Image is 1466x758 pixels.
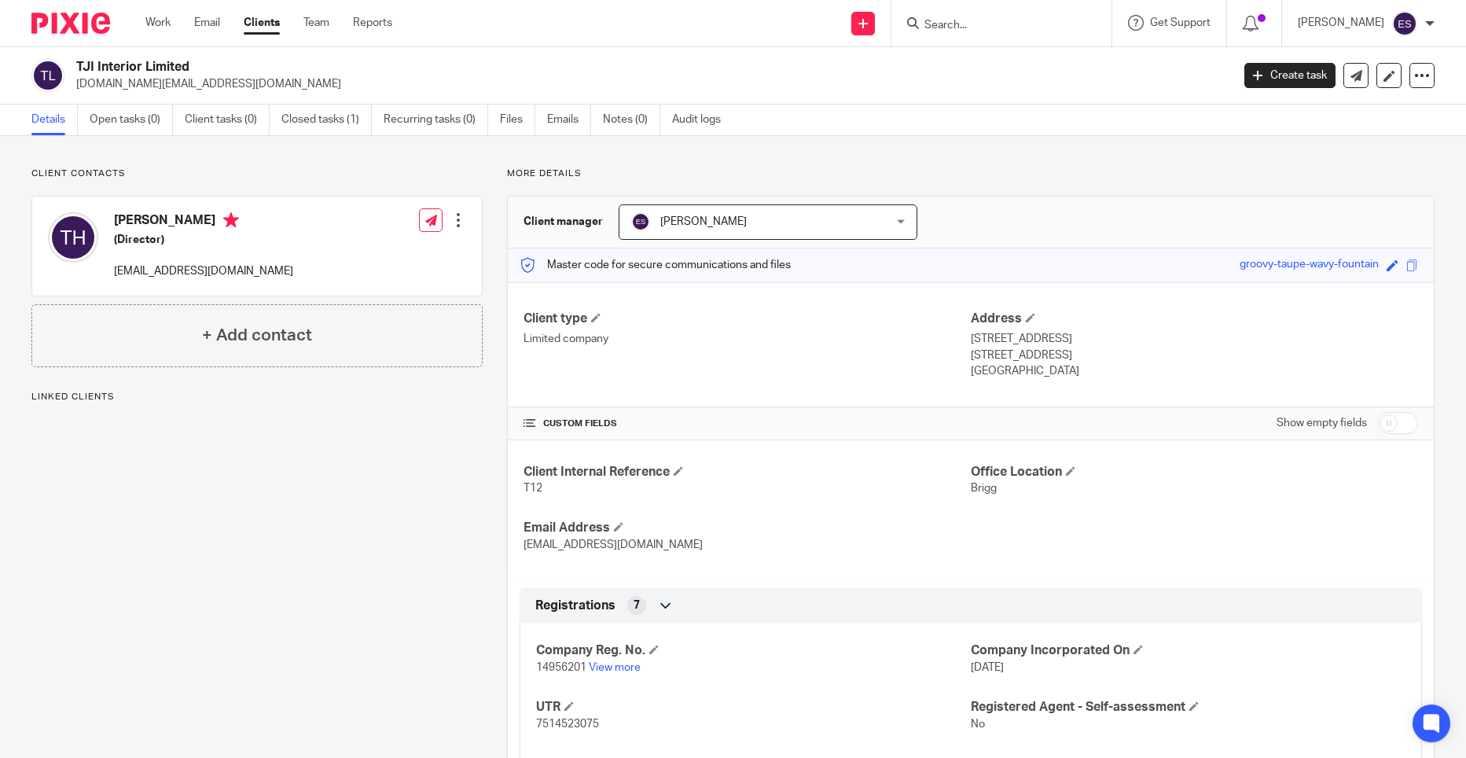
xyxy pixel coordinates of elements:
a: Files [500,105,535,135]
img: Pixie [31,13,110,34]
a: Notes (0) [603,105,660,135]
span: T12 [524,483,542,494]
p: Client contacts [31,167,483,180]
input: Search [923,19,1064,33]
span: 7 [634,598,640,613]
p: [DOMAIN_NAME][EMAIL_ADDRESS][DOMAIN_NAME] [76,76,1221,92]
a: Reports [353,15,392,31]
a: Client tasks (0) [185,105,270,135]
a: Audit logs [672,105,733,135]
a: Closed tasks (1) [281,105,372,135]
p: [EMAIL_ADDRESS][DOMAIN_NAME] [114,263,293,279]
h4: UTR [536,699,971,716]
span: Brigg [971,483,997,494]
img: svg%3E [31,59,64,92]
h4: [PERSON_NAME] [114,212,293,232]
h4: Registered Agent - Self-assessment [971,699,1405,716]
span: 14956201 [536,662,586,673]
h4: Company Reg. No. [536,642,971,659]
i: Primary [223,212,239,228]
p: [STREET_ADDRESS] [971,348,1418,363]
a: Emails [547,105,591,135]
img: svg%3E [1392,11,1417,36]
span: [EMAIL_ADDRESS][DOMAIN_NAME] [524,539,703,550]
h4: Office Location [971,464,1418,480]
h4: Client Internal Reference [524,464,971,480]
img: svg%3E [631,212,650,231]
a: Email [194,15,220,31]
p: Linked clients [31,391,483,403]
p: More details [507,167,1435,180]
span: No [971,719,985,730]
h4: Client type [524,311,971,327]
a: Clients [244,15,280,31]
h5: (Director) [114,232,293,248]
p: Limited company [524,331,971,347]
h4: Company Incorporated On [971,642,1405,659]
a: View more [589,662,641,673]
img: svg%3E [48,212,98,263]
a: Open tasks (0) [90,105,173,135]
span: Registrations [535,598,615,614]
p: [PERSON_NAME] [1298,15,1384,31]
a: Team [303,15,329,31]
h4: CUSTOM FIELDS [524,418,971,430]
label: Show empty fields [1277,415,1367,431]
a: Recurring tasks (0) [384,105,488,135]
a: Details [31,105,78,135]
h4: Email Address [524,520,971,536]
h4: Address [971,311,1418,327]
h4: + Add contact [202,323,312,348]
p: [GEOGRAPHIC_DATA] [971,363,1418,379]
h3: Client manager [524,214,603,230]
a: Work [145,15,171,31]
span: Get Support [1150,17,1211,28]
p: [STREET_ADDRESS] [971,331,1418,347]
span: [PERSON_NAME] [660,216,747,227]
a: Create task [1244,63,1336,88]
h2: TJI Interior Limited [76,59,992,75]
span: 7514523075 [536,719,599,730]
p: Master code for secure communications and files [520,257,791,273]
div: groovy-taupe-wavy-fountain [1240,256,1379,274]
span: [DATE] [971,662,1004,673]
